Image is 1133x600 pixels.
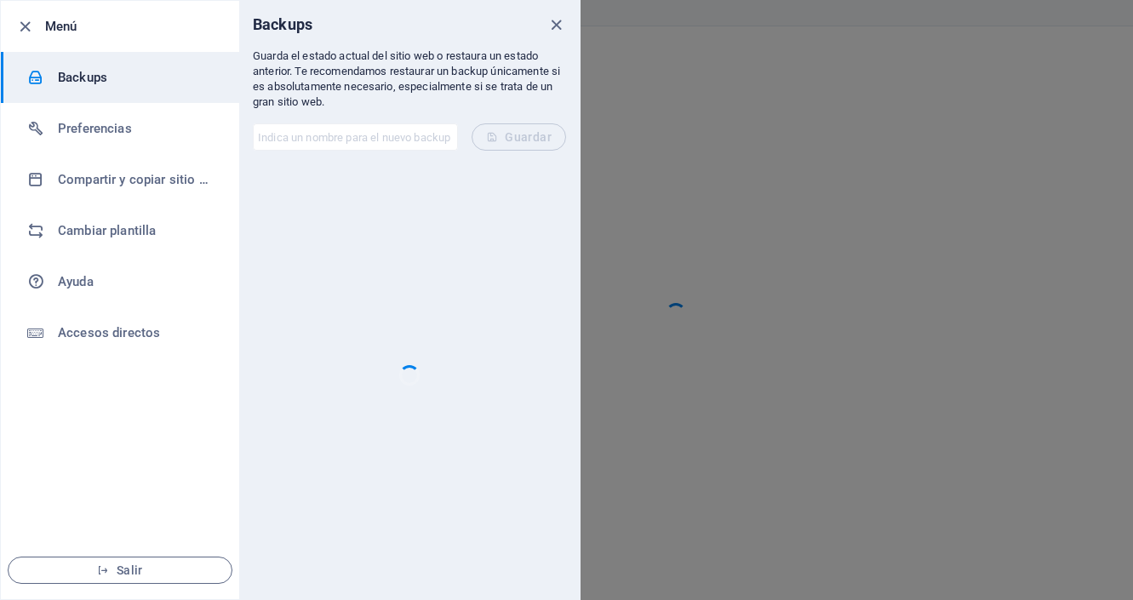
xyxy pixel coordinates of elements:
h6: Backups [58,67,215,88]
h6: Preferencias [58,118,215,139]
h6: Menú [45,16,226,37]
span: Salir [22,563,218,577]
input: Indica un nombre para el nuevo backup (opcional) [253,123,458,151]
button: close [546,14,566,35]
h6: Compartir y copiar sitio web [58,169,215,190]
button: Salir [8,557,232,584]
h6: Backups [253,14,312,35]
a: Ayuda [1,256,239,307]
p: Guarda el estado actual del sitio web o restaura un estado anterior. Te recomendamos restaurar un... [253,49,566,110]
h6: Accesos directos [58,323,215,343]
h6: Ayuda [58,271,215,292]
h6: Cambiar plantilla [58,220,215,241]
